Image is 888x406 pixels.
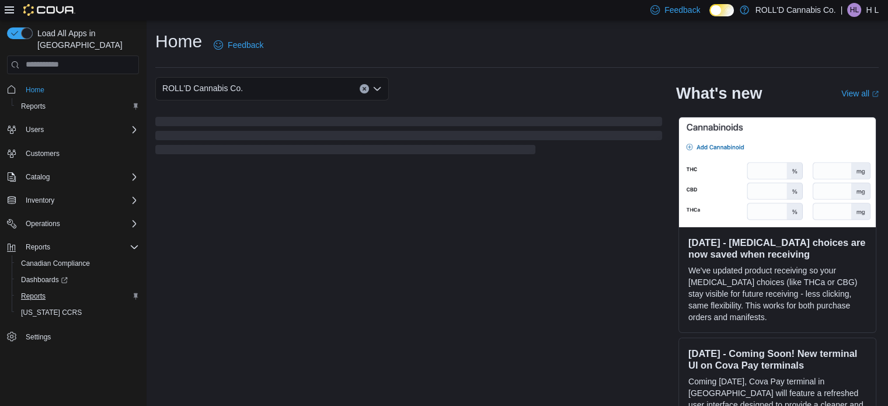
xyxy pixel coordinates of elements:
[16,256,95,270] a: Canadian Compliance
[21,240,139,254] span: Reports
[16,289,50,303] a: Reports
[21,123,48,137] button: Users
[21,193,139,207] span: Inventory
[16,306,139,320] span: Washington CCRS
[2,239,144,255] button: Reports
[21,82,139,97] span: Home
[16,256,139,270] span: Canadian Compliance
[2,192,144,209] button: Inventory
[866,3,879,17] p: H L
[33,27,139,51] span: Load All Apps in [GEOGRAPHIC_DATA]
[21,329,139,343] span: Settings
[12,288,144,304] button: Reports
[21,217,65,231] button: Operations
[2,145,144,162] button: Customers
[21,102,46,111] span: Reports
[841,89,879,98] a: View allExternal link
[209,33,268,57] a: Feedback
[841,3,843,17] p: |
[755,3,835,17] p: ROLL'D Cannabis Co.
[709,16,710,17] span: Dark Mode
[21,275,68,284] span: Dashboards
[2,216,144,232] button: Operations
[872,91,879,98] svg: External link
[688,348,866,371] h3: [DATE] - Coming Soon! New terminal UI on Cova Pay terminals
[21,123,139,137] span: Users
[21,330,55,344] a: Settings
[21,240,55,254] button: Reports
[16,306,86,320] a: [US_STATE] CCRS
[23,4,75,16] img: Cova
[676,84,762,103] h2: What's new
[26,219,60,228] span: Operations
[2,328,144,345] button: Settings
[709,4,734,16] input: Dark Mode
[16,99,139,113] span: Reports
[21,259,90,268] span: Canadian Compliance
[26,332,51,342] span: Settings
[850,3,859,17] span: HL
[21,170,54,184] button: Catalog
[2,169,144,185] button: Catalog
[12,255,144,272] button: Canadian Compliance
[26,125,44,134] span: Users
[12,98,144,114] button: Reports
[21,193,59,207] button: Inventory
[26,172,50,182] span: Catalog
[162,81,243,95] span: ROLL'D Cannabis Co.
[21,147,64,161] a: Customers
[2,122,144,138] button: Users
[155,30,202,53] h1: Home
[21,292,46,301] span: Reports
[21,308,82,317] span: [US_STATE] CCRS
[360,84,369,93] button: Clear input
[155,119,662,157] span: Loading
[26,242,50,252] span: Reports
[26,85,44,95] span: Home
[21,83,49,97] a: Home
[21,170,139,184] span: Catalog
[688,237,866,260] h3: [DATE] - [MEDICAL_DATA] choices are now saved when receiving
[16,289,139,303] span: Reports
[228,39,263,51] span: Feedback
[26,196,54,205] span: Inventory
[16,99,50,113] a: Reports
[372,84,382,93] button: Open list of options
[688,265,866,323] p: We've updated product receiving so your [MEDICAL_DATA] choices (like THCa or CBG) stay visible fo...
[16,273,72,287] a: Dashboards
[12,304,144,321] button: [US_STATE] CCRS
[21,146,139,161] span: Customers
[21,217,139,231] span: Operations
[16,273,139,287] span: Dashboards
[664,4,700,16] span: Feedback
[12,272,144,288] a: Dashboards
[847,3,861,17] div: H L
[26,149,60,158] span: Customers
[7,77,139,376] nav: Complex example
[2,81,144,98] button: Home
